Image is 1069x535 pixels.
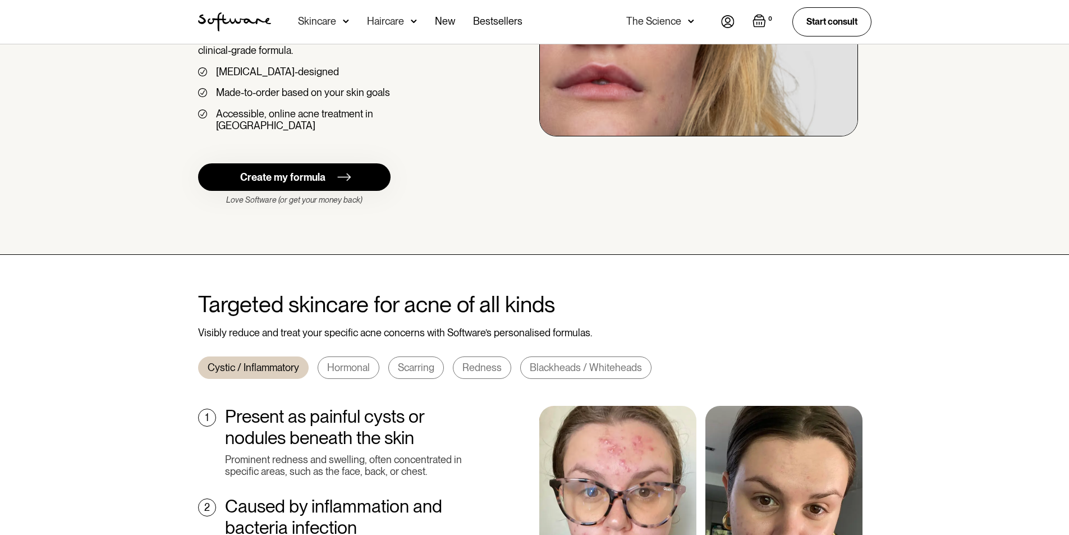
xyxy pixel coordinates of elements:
div: [MEDICAL_DATA]-designed [216,66,339,78]
div: Prominent redness and swelling, often concentrated in specific areas, such as the face, back, or ... [225,454,474,478]
a: Create my formula [198,163,391,191]
a: Open empty cart [753,14,774,30]
div: Blackheads / Whiteheads [530,362,642,374]
div: Cystic / Inflammatory [208,362,299,374]
img: arrow down [688,16,694,27]
h2: Targeted skincare for acne of all kinds [198,291,871,318]
a: home [198,12,271,31]
img: Software Logo [198,12,271,31]
div: 0 [766,14,774,24]
div: 2 [204,501,210,514]
div: Accessible, online acne treatment in [GEOGRAPHIC_DATA] [216,108,474,132]
div: 1 [205,411,209,424]
div: Love Software (or get your money back) [198,195,391,205]
div: The Science [626,16,681,27]
div: Skincare [298,16,336,27]
div: Visibly reduce and treat your specific acne concerns with Software’s personalised formulas. [198,327,871,339]
div: Made-to-order based on your skin goals [216,86,390,99]
div: Hormonal [327,362,370,374]
img: arrow down [411,16,417,27]
div: Present as painful cysts or nodules beneath the skin [225,406,474,449]
a: Start consult [792,7,871,36]
div: Scarring [398,362,434,374]
img: arrow down [343,16,349,27]
div: Create my formula [240,171,325,184]
div: Redness [462,362,502,374]
div: Haircare [367,16,404,27]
